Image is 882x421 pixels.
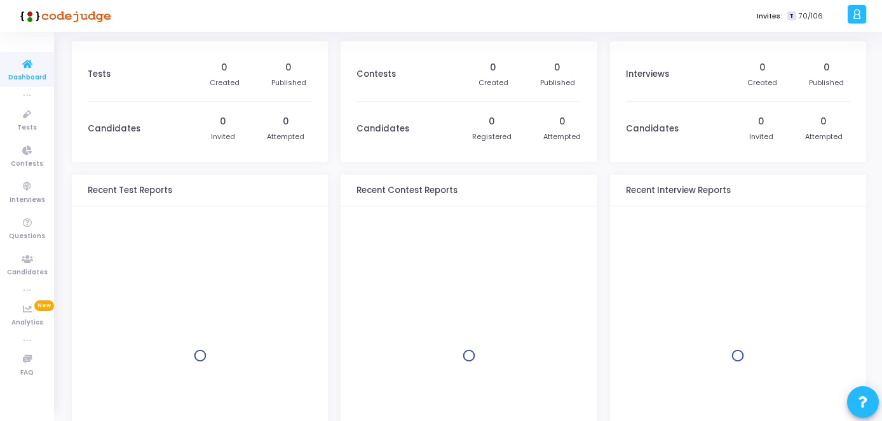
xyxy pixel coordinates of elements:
h3: Recent Test Reports [88,185,172,196]
div: 0 [490,61,496,74]
div: Attempted [543,131,581,142]
span: New [34,300,54,311]
label: Invites: [757,11,782,22]
div: Attempted [267,131,304,142]
div: 0 [820,115,827,128]
div: 0 [221,61,227,74]
div: 0 [220,115,226,128]
div: Published [809,77,844,88]
div: 0 [559,115,566,128]
div: Created [210,77,240,88]
h3: Recent Contest Reports [356,185,458,196]
h3: Recent Interview Reports [626,185,731,196]
div: Published [271,77,306,88]
span: Questions [9,231,45,242]
div: Invited [749,131,773,142]
span: Analytics [11,317,43,328]
span: Interviews [10,195,45,206]
h3: Candidates [356,124,409,134]
div: 0 [554,61,560,74]
span: Candidates [7,267,48,278]
div: Invited [211,131,235,142]
div: Registered [472,131,512,142]
span: Dashboard [8,72,46,83]
h3: Contests [356,69,396,79]
img: logo [16,3,111,29]
h3: Interviews [626,69,669,79]
span: Tests [17,123,37,133]
h3: Candidates [626,124,679,134]
span: FAQ [20,368,34,378]
h3: Tests [88,69,111,79]
div: 0 [824,61,830,74]
div: 0 [489,115,495,128]
span: T [787,11,796,21]
div: 0 [758,115,764,128]
span: Contests [11,159,43,170]
div: Published [540,77,575,88]
div: Created [478,77,508,88]
h3: Candidates [88,124,140,134]
div: 0 [283,115,289,128]
div: Attempted [805,131,843,142]
div: 0 [759,61,766,74]
div: Created [747,77,777,88]
div: 0 [285,61,292,74]
span: 70/106 [799,11,823,22]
